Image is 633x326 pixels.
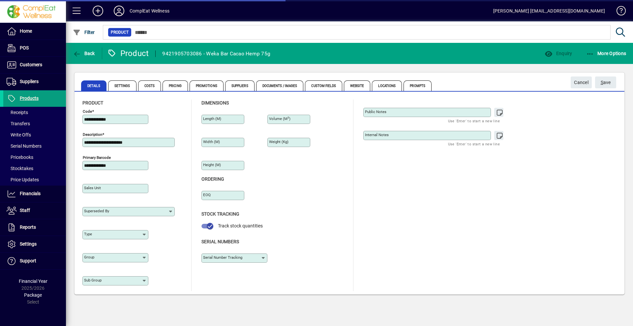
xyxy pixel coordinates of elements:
[404,80,432,91] span: Prompts
[574,77,588,88] span: Cancel
[201,100,229,105] span: Dimensions
[3,186,66,202] a: Financials
[83,132,102,137] mat-label: Description
[287,116,289,119] sup: 3
[203,255,242,260] mat-label: Serial Number tracking
[218,223,263,228] span: Track stock quantities
[3,152,66,163] a: Pricebooks
[201,176,224,182] span: Ordering
[201,211,239,217] span: Stock Tracking
[203,116,221,121] mat-label: Length (m)
[163,80,188,91] span: Pricing
[82,100,103,105] span: Product
[20,45,29,50] span: POS
[3,219,66,236] a: Reports
[585,47,628,59] button: More Options
[108,80,136,91] span: Settings
[83,109,92,114] mat-label: Code
[493,6,605,16] div: [PERSON_NAME] [EMAIL_ADDRESS][DOMAIN_NAME]
[7,177,39,182] span: Price Updates
[3,202,66,219] a: Staff
[24,292,42,298] span: Package
[20,62,42,67] span: Customers
[601,80,603,85] span: S
[3,236,66,252] a: Settings
[372,80,402,91] span: Locations
[162,48,270,59] div: 9421905703086 - Weka Bar Cacao Hemp 75g
[7,110,28,115] span: Receipts
[20,79,39,84] span: Suppliers
[3,174,66,185] a: Price Updates
[7,155,33,160] span: Pricebooks
[138,80,161,91] span: Costs
[73,30,95,35] span: Filter
[365,109,386,114] mat-label: Public Notes
[71,47,97,59] button: Back
[20,241,37,247] span: Settings
[87,5,108,17] button: Add
[201,239,239,244] span: Serial Numbers
[448,117,500,125] mat-hint: Use 'Enter' to start a new line
[7,166,33,171] span: Stocktakes
[225,80,255,91] span: Suppliers
[601,77,611,88] span: ave
[83,155,111,160] mat-label: Primary barcode
[71,26,97,38] button: Filter
[612,1,625,23] a: Knowledge Base
[3,129,66,140] a: Write Offs
[269,139,288,144] mat-label: Weight (Kg)
[3,107,66,118] a: Receipts
[586,51,626,56] span: More Options
[448,140,500,148] mat-hint: Use 'Enter' to start a new line
[84,232,92,236] mat-label: Type
[7,143,42,149] span: Serial Numbers
[20,28,32,34] span: Home
[3,253,66,269] a: Support
[84,186,101,190] mat-label: Sales unit
[3,74,66,90] a: Suppliers
[73,51,95,56] span: Back
[3,163,66,174] a: Stocktakes
[130,6,169,16] div: ComplEat Wellness
[84,209,109,213] mat-label: Superseded by
[203,163,221,167] mat-label: Height (m)
[111,29,129,36] span: Product
[19,279,47,284] span: Financial Year
[595,76,616,88] button: Save
[81,80,106,91] span: Details
[305,80,342,91] span: Custom Fields
[203,193,211,197] mat-label: EOQ
[203,139,220,144] mat-label: Width (m)
[7,132,31,137] span: Write Offs
[20,224,36,230] span: Reports
[20,258,36,263] span: Support
[84,278,102,282] mat-label: Sub group
[20,96,39,101] span: Products
[344,80,371,91] span: Website
[190,80,224,91] span: Promotions
[571,76,592,88] button: Cancel
[3,140,66,152] a: Serial Numbers
[107,48,149,59] div: Product
[269,116,290,121] mat-label: Volume (m )
[3,57,66,73] a: Customers
[20,208,30,213] span: Staff
[256,80,304,91] span: Documents / Images
[7,121,30,126] span: Transfers
[3,23,66,40] a: Home
[108,5,130,17] button: Profile
[84,255,94,259] mat-label: Group
[3,118,66,129] a: Transfers
[365,133,389,137] mat-label: Internal Notes
[20,191,41,196] span: Financials
[66,47,102,59] app-page-header-button: Back
[3,40,66,56] a: POS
